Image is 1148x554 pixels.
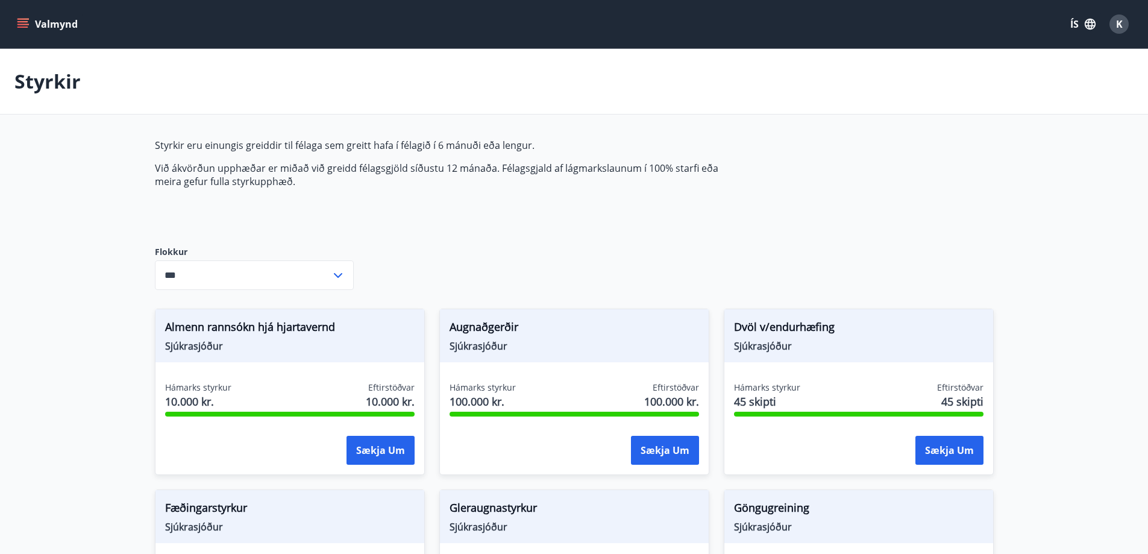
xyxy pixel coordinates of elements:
[165,382,231,394] span: Hámarks styrkur
[347,436,415,465] button: Sækja um
[14,68,81,95] p: Styrkir
[1116,17,1123,31] span: K
[165,520,415,534] span: Sjúkrasjóður
[450,339,699,353] span: Sjúkrasjóður
[734,394,800,409] span: 45 skipti
[653,382,699,394] span: Eftirstöðvar
[155,162,724,188] p: Við ákvörðun upphæðar er miðað við greidd félagsgjöld síðustu 12 mánaða. Félagsgjald af lágmarksl...
[368,382,415,394] span: Eftirstöðvar
[155,246,354,258] label: Flokkur
[14,13,83,35] button: menu
[915,436,983,465] button: Sækja um
[1105,10,1134,39] button: K
[450,500,699,520] span: Gleraugnastyrkur
[165,319,415,339] span: Almenn rannsókn hjá hjartavernd
[450,319,699,339] span: Augnaðgerðir
[644,394,699,409] span: 100.000 kr.
[165,394,231,409] span: 10.000 kr.
[734,520,983,534] span: Sjúkrasjóður
[941,394,983,409] span: 45 skipti
[937,382,983,394] span: Eftirstöðvar
[1064,13,1102,35] button: ÍS
[165,500,415,520] span: Fæðingarstyrkur
[734,382,800,394] span: Hámarks styrkur
[450,394,516,409] span: 100.000 kr.
[734,319,983,339] span: Dvöl v/endurhæfing
[165,339,415,353] span: Sjúkrasjóður
[366,394,415,409] span: 10.000 kr.
[155,139,724,152] p: Styrkir eru einungis greiddir til félaga sem greitt hafa í félagið í 6 mánuði eða lengur.
[450,520,699,534] span: Sjúkrasjóður
[450,382,516,394] span: Hámarks styrkur
[734,500,983,520] span: Göngugreining
[631,436,699,465] button: Sækja um
[734,339,983,353] span: Sjúkrasjóður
